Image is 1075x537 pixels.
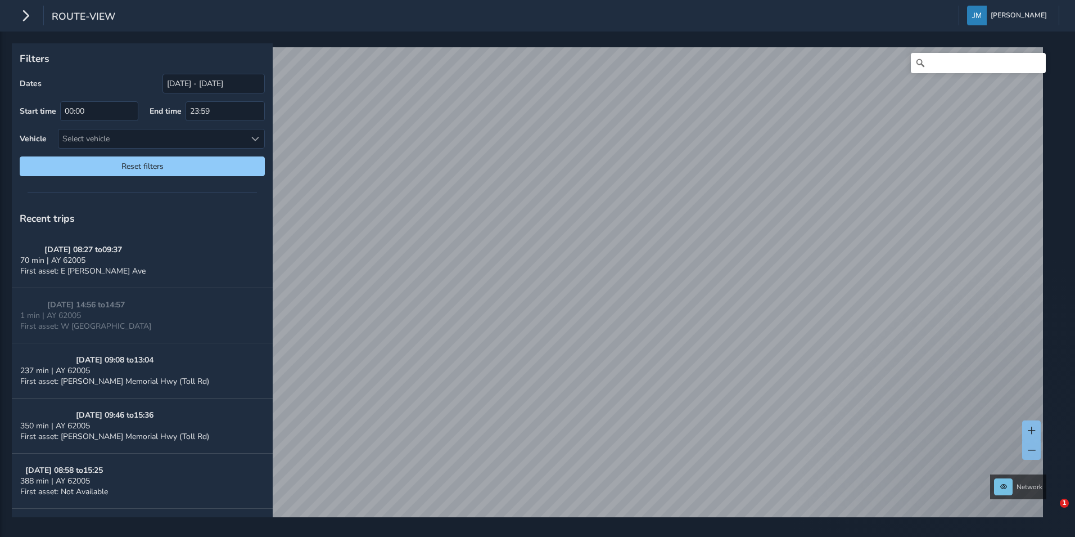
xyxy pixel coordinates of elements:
strong: [DATE] 09:08 to 13:04 [76,355,153,365]
input: Search [911,53,1046,73]
span: First asset: [PERSON_NAME] Memorial Hwy (Toll Rd) [20,431,209,442]
button: [DATE] 08:58 to15:25388 min | AY 62005First asset: Not Available [12,454,273,509]
button: [PERSON_NAME] [967,6,1051,25]
span: Recent trips [20,212,75,225]
button: Reset filters [20,156,265,176]
p: Filters [20,51,265,66]
canvas: Map [16,47,1043,530]
strong: [DATE] 08:27 to 09:37 [44,244,122,255]
span: Reset filters [28,161,256,172]
span: 388 min | AY 62005 [20,476,90,486]
span: First asset: W [GEOGRAPHIC_DATA] [20,321,151,332]
span: First asset: Not Available [20,486,108,497]
label: Start time [20,106,56,117]
span: First asset: [PERSON_NAME] Memorial Hwy (Toll Rd) [20,376,209,387]
span: 1 [1060,499,1069,508]
span: [PERSON_NAME] [991,6,1047,25]
img: diamond-layout [967,6,987,25]
strong: [DATE] 14:56 to 14:57 [47,299,125,310]
button: [DATE] 08:27 to09:3770 min | AY 62005First asset: E [PERSON_NAME] Ave [12,233,273,288]
span: 1 min | AY 62005 [20,310,81,321]
button: [DATE] 14:56 to14:571 min | AY 62005First asset: W [GEOGRAPHIC_DATA] [12,288,273,343]
label: Vehicle [20,133,47,144]
span: 70 min | AY 62005 [20,255,85,266]
span: Network [1017,482,1042,491]
span: 350 min | AY 62005 [20,420,90,431]
button: [DATE] 09:46 to15:36350 min | AY 62005First asset: [PERSON_NAME] Memorial Hwy (Toll Rd) [12,399,273,454]
span: 237 min | AY 62005 [20,365,90,376]
span: route-view [52,10,115,25]
span: First asset: E [PERSON_NAME] Ave [20,266,146,276]
strong: [DATE] 09:46 to 15:36 [76,410,153,420]
iframe: Intercom live chat [1037,499,1064,526]
strong: [DATE] 08:58 to 15:25 [25,465,103,476]
label: End time [150,106,182,117]
button: [DATE] 09:08 to13:04237 min | AY 62005First asset: [PERSON_NAME] Memorial Hwy (Toll Rd) [12,343,273,399]
div: Select vehicle [58,129,246,148]
label: Dates [20,78,42,89]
